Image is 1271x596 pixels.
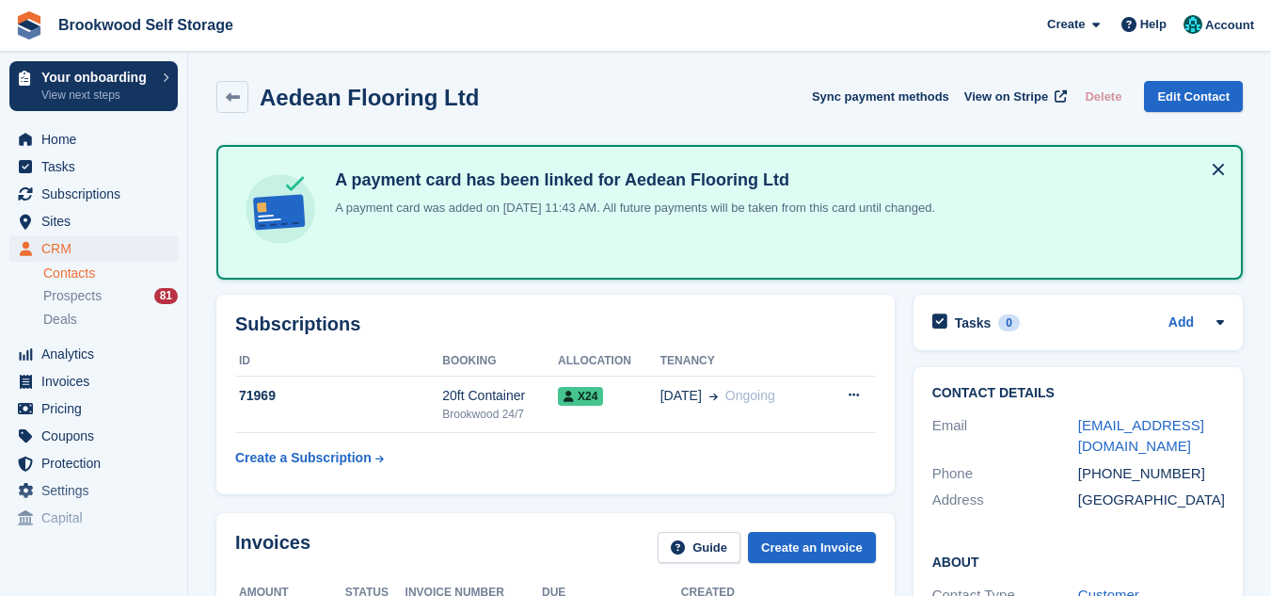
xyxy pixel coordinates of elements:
[241,169,320,249] img: card-linked-ebf98d0992dc2aeb22e95c0e3c79077019eb2392cfd83c6a337811c24bc77127.svg
[1078,490,1224,511] div: [GEOGRAPHIC_DATA]
[260,85,479,110] h2: Aedean Flooring Ltd
[41,423,154,449] span: Coupons
[41,71,153,84] p: Your onboarding
[9,477,178,504] a: menu
[1077,81,1129,112] button: Delete
[41,181,154,207] span: Subscriptions
[9,235,178,262] a: menu
[932,415,1078,458] div: Email
[235,314,876,335] h2: Subscriptions
[964,88,1048,106] span: View on Stripe
[9,341,178,367] a: menu
[998,314,1020,331] div: 0
[41,368,154,395] span: Invoices
[658,532,740,563] a: Guide
[235,386,442,406] div: 71969
[9,505,178,531] a: menu
[558,387,603,406] span: X24
[41,505,154,531] span: Capital
[9,208,178,234] a: menu
[41,153,154,180] span: Tasks
[1047,15,1085,34] span: Create
[41,126,154,153] span: Home
[235,532,310,563] h2: Invoices
[932,386,1224,401] h2: Contact Details
[932,490,1078,511] div: Address
[1184,15,1202,34] img: Holly/Tom/Duncan
[957,81,1071,112] a: View on Stripe
[41,208,154,234] span: Sites
[9,423,178,449] a: menu
[442,386,558,406] div: 20ft Container
[154,288,178,304] div: 81
[41,395,154,422] span: Pricing
[9,126,178,153] a: menu
[1205,16,1254,35] span: Account
[51,9,241,40] a: Brookwood Self Storage
[327,199,935,217] p: A payment card was added on [DATE] 11:43 AM. All future payments will be taken from this card unt...
[235,346,442,377] th: ID
[1140,15,1167,34] span: Help
[442,406,558,423] div: Brookwood 24/7
[9,153,178,180] a: menu
[327,169,935,191] h4: A payment card has been linked for Aedean Flooring Ltd
[812,81,949,112] button: Sync payment methods
[1078,463,1224,485] div: [PHONE_NUMBER]
[9,61,178,111] a: Your onboarding View next steps
[43,286,178,306] a: Prospects 81
[1168,313,1194,334] a: Add
[932,463,1078,485] div: Phone
[748,532,876,563] a: Create an Invoice
[9,395,178,422] a: menu
[955,314,992,331] h2: Tasks
[9,368,178,395] a: menu
[43,287,102,305] span: Prospects
[1078,417,1204,455] a: [EMAIL_ADDRESS][DOMAIN_NAME]
[41,341,154,367] span: Analytics
[43,265,178,282] a: Contacts
[660,346,820,377] th: Tenancy
[15,11,43,40] img: stora-icon-8386f47178a22dfd0bd8f6a31ec36ba5ce8667c1dd55bd0f319d3a0aa187defe.svg
[932,552,1224,571] h2: About
[43,310,178,330] a: Deals
[660,386,702,406] span: [DATE]
[442,346,558,377] th: Booking
[9,181,178,207] a: menu
[558,346,660,377] th: Allocation
[9,450,178,476] a: menu
[235,448,372,468] div: Create a Subscription
[725,388,775,403] span: Ongoing
[41,477,154,504] span: Settings
[17,547,187,566] span: Storefront
[235,441,384,475] a: Create a Subscription
[41,235,154,262] span: CRM
[1144,81,1243,112] a: Edit Contact
[41,87,153,104] p: View next steps
[41,450,154,476] span: Protection
[43,311,77,329] span: Deals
